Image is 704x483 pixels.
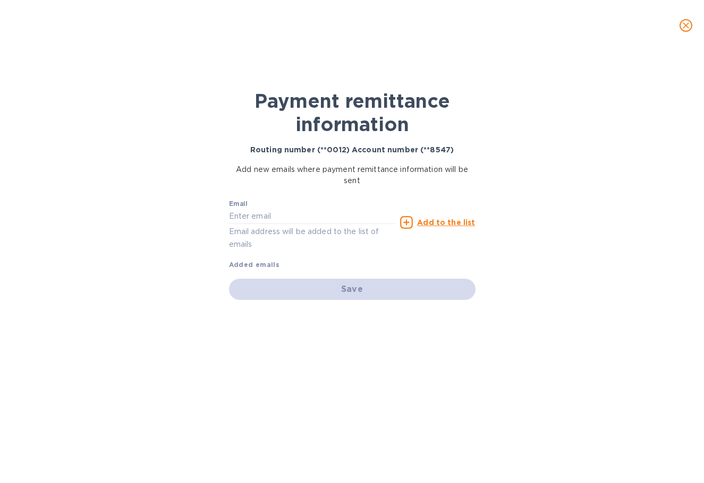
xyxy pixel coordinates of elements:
[250,145,454,154] b: Routing number (**0012) Account number (**8547)
[229,261,280,269] b: Added emails
[255,89,450,136] b: Payment remittance information
[417,218,475,227] u: Add to the list
[229,209,396,225] input: Enter email
[229,164,476,186] p: Add new emails where payment remittance information will be sent
[229,201,248,207] label: Email
[673,13,699,38] button: close
[229,226,396,250] p: Email address will be added to the list of emails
